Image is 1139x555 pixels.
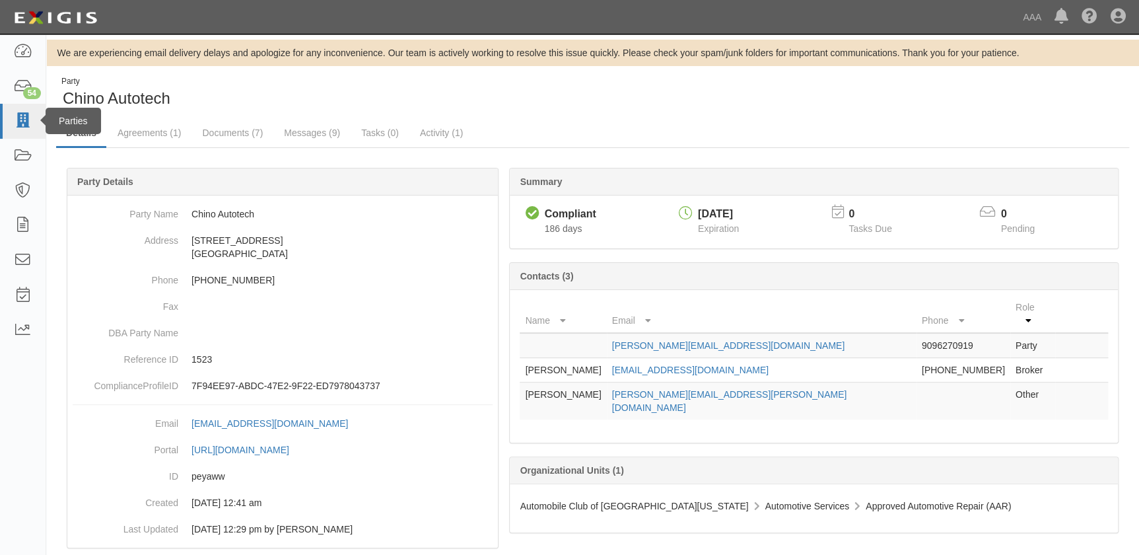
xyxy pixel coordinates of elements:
[191,353,493,366] p: 1523
[520,383,606,420] td: [PERSON_NAME]
[77,176,133,187] b: Party Details
[73,463,178,483] dt: ID
[191,445,304,455] a: [URL][DOMAIN_NAME]
[916,358,1010,383] td: [PHONE_NUMBER]
[544,207,596,222] div: Compliant
[698,207,739,222] div: [DATE]
[612,389,847,413] a: [PERSON_NAME][EMAIL_ADDRESS][PERSON_NAME][DOMAIN_NAME]
[274,120,350,146] a: Messages (9)
[1010,358,1055,383] td: Broker
[73,437,178,457] dt: Portal
[1010,295,1055,333] th: Role
[848,207,908,222] p: 0
[520,501,748,511] span: Automobile Club of [GEOGRAPHIC_DATA][US_STATE]
[1082,9,1097,25] i: Help Center - Complianz
[1010,333,1055,358] td: Party
[73,346,178,366] dt: Reference ID
[73,267,178,287] dt: Phone
[698,223,739,234] span: Expiration
[108,120,191,146] a: Agreements (1)
[612,340,845,351] a: [PERSON_NAME][EMAIL_ADDRESS][DOMAIN_NAME]
[520,176,562,187] b: Summary
[520,358,606,383] td: [PERSON_NAME]
[73,293,178,313] dt: Fax
[73,516,178,536] dt: Last Updated
[46,108,101,134] div: Parties
[73,320,178,340] dt: DBA Party Name
[1016,4,1048,30] a: AAA
[73,201,178,221] dt: Party Name
[73,516,493,542] dd: 10/31/2024 12:29 pm by Benjamin Tully
[73,227,493,267] dd: [STREET_ADDRESS] [GEOGRAPHIC_DATA]
[1001,223,1035,234] span: Pending
[73,463,493,490] dd: peyaww
[520,465,623,476] b: Organizational Units (1)
[410,120,473,146] a: Activity (1)
[63,89,170,107] span: Chino Autotech
[520,295,606,333] th: Name
[191,379,493,392] p: 7F94EE97-ABDC-47E2-9F22-ED7978043737
[765,501,849,511] span: Automotive Services
[56,76,583,110] div: Chino Autotech
[1010,383,1055,420] td: Other
[10,6,101,30] img: logo-5460c22ac91f19d4615b14bd174203de0afe785f0fc80cf4dbbc73dc1793850b.png
[848,223,891,234] span: Tasks Due
[191,417,348,430] div: [EMAIL_ADDRESS][DOMAIN_NAME]
[1001,207,1051,222] p: 0
[520,271,573,281] b: Contacts (3)
[73,490,493,516] dd: 03/10/2023 12:41 am
[46,46,1139,59] div: We are experiencing email delivery delays and apologize for any inconvenience. Our team is active...
[607,295,916,333] th: Email
[612,365,769,375] a: [EMAIL_ADDRESS][DOMAIN_NAME]
[916,295,1010,333] th: Phone
[73,410,178,430] dt: Email
[73,201,493,227] dd: Chino Autotech
[23,87,41,99] div: 54
[61,76,170,87] div: Party
[191,418,362,429] a: [EMAIL_ADDRESS][DOMAIN_NAME]
[351,120,409,146] a: Tasks (0)
[73,373,178,392] dt: ComplianceProfileID
[192,120,273,146] a: Documents (7)
[73,490,178,509] dt: Created
[544,223,582,234] span: Since 02/07/2025
[73,267,493,293] dd: [PHONE_NUMBER]
[866,501,1011,511] span: Approved Automotive Repair (AAR)
[525,207,539,221] i: Compliant
[73,227,178,247] dt: Address
[916,333,1010,358] td: 9096270919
